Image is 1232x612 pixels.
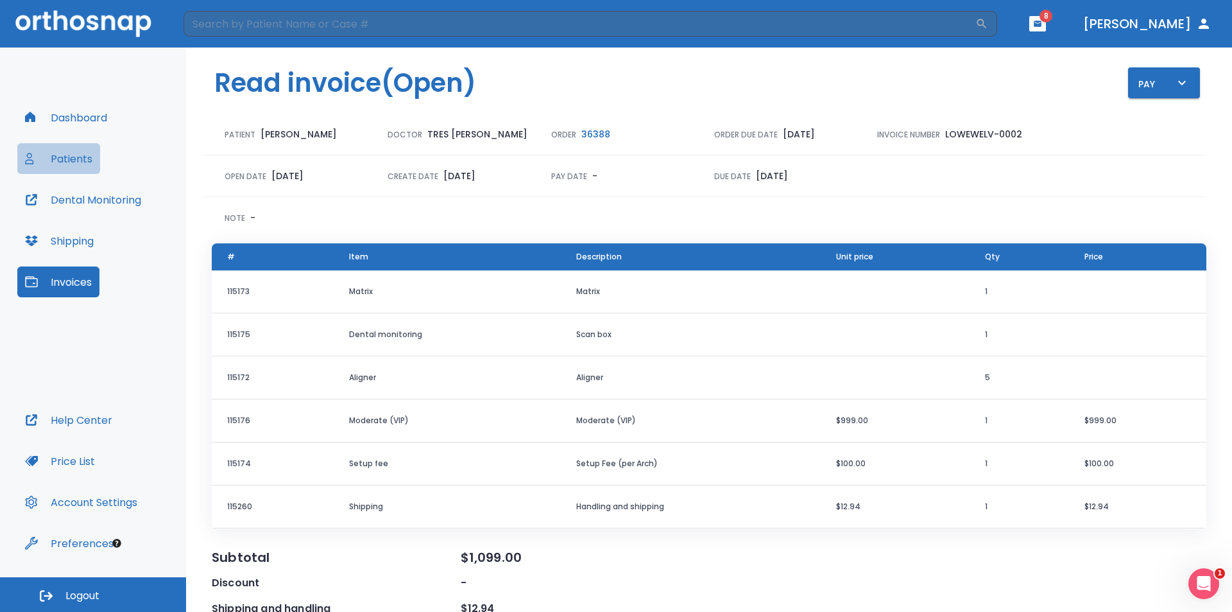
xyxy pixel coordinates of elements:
p: [DATE] [756,168,788,184]
p: [DATE] [783,127,815,142]
td: Aligner [334,356,561,399]
div: Pay [1138,75,1190,91]
button: Dashboard [17,102,115,133]
td: $12.94 [1069,485,1206,529]
p: Open Date [225,171,266,182]
td: Dental monitoring [334,313,561,356]
p: LOWEWELV-0002 [945,127,1022,142]
td: 115260 [212,485,334,529]
td: 1 [970,313,1069,356]
span: # [227,251,235,263]
td: Matrix [561,270,820,313]
img: Orthosnap [15,10,151,37]
button: Shipping [17,225,101,256]
p: Order [551,129,576,141]
input: Search by Patient Name or Case # [184,11,975,37]
span: 36388 [581,128,610,141]
td: Handling and shipping [561,485,820,529]
span: Logout [65,589,99,603]
td: 1 [970,270,1069,313]
button: Dental Monitoring [17,184,149,215]
p: Invoice Number [877,129,940,141]
p: Pay Date [551,171,587,182]
td: 1 [970,399,1069,442]
button: Account Settings [17,487,145,518]
p: Patient [225,129,255,141]
p: Create Date [388,171,438,182]
td: $100.00 [1069,442,1206,485]
td: 115174 [212,442,334,485]
p: Order due date [714,129,778,141]
p: - [592,168,597,184]
iframe: Intercom live chat [1188,568,1219,599]
td: Matrix [334,270,561,313]
button: Price List [17,446,103,476]
td: 115175 [212,313,334,356]
td: Setup Fee (per Arch) [561,442,820,485]
span: Description [576,251,622,263]
div: Tooltip anchor [111,538,123,549]
p: - [250,210,255,225]
td: 5 [970,356,1069,399]
td: 1 [970,485,1069,529]
td: Scan box [561,313,820,356]
td: Shipping [334,485,561,529]
p: Doctor [388,129,422,141]
td: 1 [970,442,1069,485]
p: Tres [PERSON_NAME] [427,127,527,142]
p: Note [225,213,245,224]
h1: Read invoice (Open) [214,64,476,102]
button: Patients [17,143,100,174]
td: 115173 [212,270,334,313]
button: [PERSON_NAME] [1078,12,1217,35]
p: [DATE] [443,168,475,184]
td: 115176 [212,399,334,442]
span: Price [1084,251,1103,263]
td: $12.94 [821,485,970,529]
td: Aligner [561,356,820,399]
td: $999.00 [1069,399,1206,442]
td: Moderate (VIP) [334,399,561,442]
span: Qty [985,251,1000,263]
button: Preferences [17,528,121,559]
span: Unit price [836,251,873,263]
div: - [461,575,710,591]
span: Item [349,251,368,263]
td: Setup fee [334,442,561,485]
td: Moderate (VIP) [561,399,820,442]
td: 115172 [212,356,334,399]
p: Due Date [714,171,751,182]
span: 8 [1039,10,1052,22]
button: Invoices [17,267,99,297]
div: Subtotal [212,550,461,565]
td: $999.00 [821,399,970,442]
p: [PERSON_NAME] [261,127,337,142]
td: $100.00 [821,442,970,485]
button: Pay [1128,67,1200,98]
span: 1 [1215,568,1225,579]
div: Discount [212,575,461,591]
p: [DATE] [271,168,304,184]
button: Help Center [17,405,120,435]
div: $1,099.00 [461,550,710,565]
